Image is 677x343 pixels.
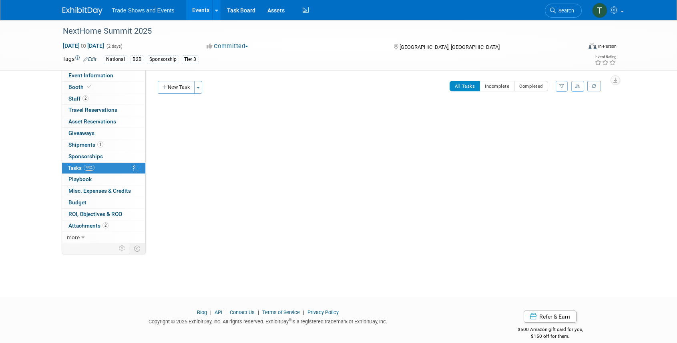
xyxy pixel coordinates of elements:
[129,243,145,254] td: Toggle Event Tabs
[62,105,145,116] a: Travel Reservations
[62,139,145,151] a: Shipments1
[400,44,500,50] span: [GEOGRAPHIC_DATA], [GEOGRAPHIC_DATA]
[84,165,94,171] span: 44%
[182,55,199,64] div: Tier 3
[62,128,145,139] a: Giveaways
[80,42,87,49] span: to
[598,43,617,49] div: In-Person
[230,309,255,315] a: Contact Us
[97,141,103,147] span: 1
[68,165,94,171] span: Tasks
[215,309,222,315] a: API
[62,163,145,174] a: Tasks44%
[289,318,291,322] sup: ®
[589,43,597,49] img: Format-Inperson.png
[68,72,113,79] span: Event Information
[68,188,131,194] span: Misc. Expenses & Credits
[60,24,570,38] div: NextHome Summit 2025
[486,321,615,339] div: $500 Amazon gift card for you,
[68,141,103,148] span: Shipments
[62,7,102,15] img: ExhibitDay
[62,209,145,220] a: ROI, Objectives & ROO
[130,55,144,64] div: B2B
[208,309,213,315] span: |
[68,118,116,125] span: Asset Reservations
[592,3,607,18] img: Tiff Wagner
[204,42,251,50] button: Committed
[112,7,175,14] span: Trade Shows and Events
[115,243,129,254] td: Personalize Event Tab Strip
[62,220,145,232] a: Attachments2
[480,81,514,91] button: Incomplete
[62,197,145,208] a: Budget
[102,222,108,228] span: 2
[62,70,145,81] a: Event Information
[147,55,179,64] div: Sponsorship
[534,42,617,54] div: Event Format
[62,174,145,185] a: Playbook
[68,176,92,182] span: Playbook
[62,55,96,64] td: Tags
[514,81,548,91] button: Completed
[68,211,122,217] span: ROI, Objectives & ROO
[556,8,574,14] span: Search
[62,186,145,197] a: Misc. Expenses & Credits
[68,199,86,206] span: Budget
[68,153,103,159] span: Sponsorships
[223,309,229,315] span: |
[587,81,601,91] a: Refresh
[67,234,80,240] span: more
[62,93,145,105] a: Staff2
[87,85,91,89] i: Booth reservation complete
[62,42,104,49] span: [DATE] [DATE]
[104,55,127,64] div: National
[62,82,145,93] a: Booth
[62,232,145,243] a: more
[595,55,616,59] div: Event Rating
[62,151,145,162] a: Sponsorships
[307,309,339,315] a: Privacy Policy
[68,130,94,136] span: Giveaways
[83,56,96,62] a: Edit
[158,81,195,94] button: New Task
[486,333,615,340] div: $150 off for them.
[68,84,93,90] span: Booth
[68,95,88,102] span: Staff
[62,316,474,325] div: Copyright © 2025 ExhibitDay, Inc. All rights reserved. ExhibitDay is a registered trademark of Ex...
[106,44,123,49] span: (2 days)
[301,309,306,315] span: |
[256,309,261,315] span: |
[197,309,207,315] a: Blog
[262,309,300,315] a: Terms of Service
[545,4,582,18] a: Search
[450,81,480,91] button: All Tasks
[68,107,117,113] span: Travel Reservations
[68,222,108,229] span: Attachments
[82,95,88,101] span: 2
[524,311,577,323] a: Refer & Earn
[62,116,145,127] a: Asset Reservations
